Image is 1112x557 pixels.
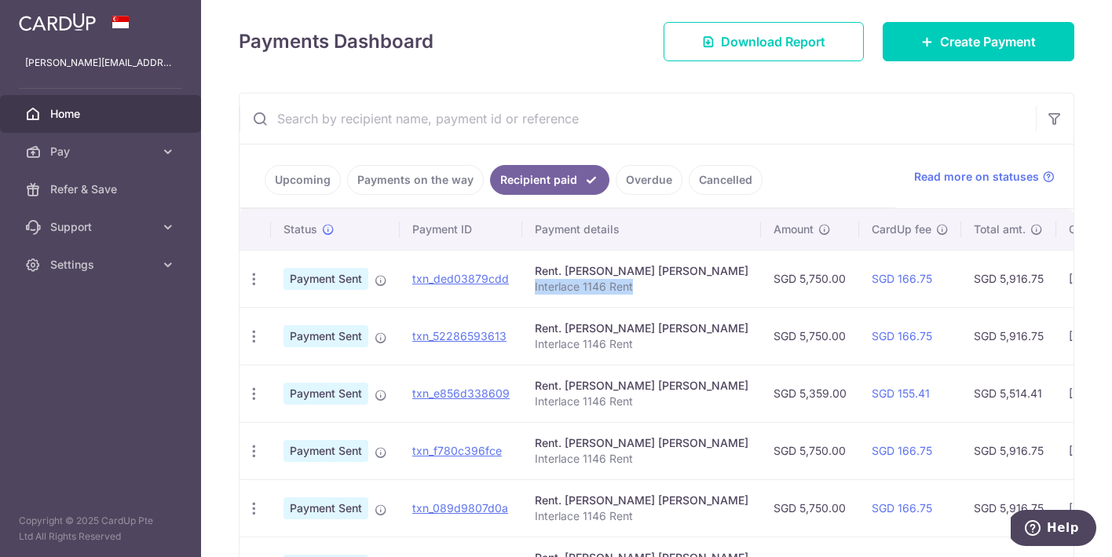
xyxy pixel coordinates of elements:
[914,169,1055,185] a: Read more on statuses
[761,307,859,365] td: SGD 5,750.00
[940,32,1036,51] span: Create Payment
[412,501,508,515] a: txn_089d9807d0a
[283,325,368,347] span: Payment Sent
[616,165,682,195] a: Overdue
[265,165,341,195] a: Upcoming
[872,444,932,457] a: SGD 166.75
[50,144,154,159] span: Pay
[961,250,1056,307] td: SGD 5,916.75
[774,222,814,237] span: Amount
[535,263,748,279] div: Rent. [PERSON_NAME] [PERSON_NAME]
[883,22,1074,61] a: Create Payment
[535,336,748,352] p: Interlace 1146 Rent
[535,451,748,467] p: Interlace 1146 Rent
[761,365,859,422] td: SGD 5,359.00
[240,93,1036,144] input: Search by recipient name, payment id or reference
[961,422,1056,479] td: SGD 5,916.75
[664,22,864,61] a: Download Report
[961,365,1056,422] td: SGD 5,514.41
[50,106,154,122] span: Home
[761,422,859,479] td: SGD 5,750.00
[535,378,748,394] div: Rent. [PERSON_NAME] [PERSON_NAME]
[239,27,433,56] h4: Payments Dashboard
[535,321,748,336] div: Rent. [PERSON_NAME] [PERSON_NAME]
[721,32,825,51] span: Download Report
[914,169,1039,185] span: Read more on statuses
[522,209,761,250] th: Payment details
[19,13,96,31] img: CardUp
[535,394,748,409] p: Interlace 1146 Rent
[50,181,154,197] span: Refer & Save
[412,387,510,400] a: txn_e856d338609
[412,272,509,285] a: txn_ded03879cdd
[412,444,502,457] a: txn_f780c396fce
[535,493,748,508] div: Rent. [PERSON_NAME] [PERSON_NAME]
[400,209,522,250] th: Payment ID
[412,329,507,343] a: txn_52286593613
[535,508,748,524] p: Interlace 1146 Rent
[961,307,1056,365] td: SGD 5,916.75
[50,219,154,235] span: Support
[689,165,763,195] a: Cancelled
[490,165,609,195] a: Recipient paid
[1011,510,1096,549] iframe: Opens a widget where you can find more information
[761,479,859,537] td: SGD 5,750.00
[872,501,932,515] a: SGD 166.75
[872,387,930,400] a: SGD 155.41
[283,222,317,237] span: Status
[283,497,368,519] span: Payment Sent
[283,440,368,462] span: Payment Sent
[872,272,932,285] a: SGD 166.75
[872,329,932,343] a: SGD 166.75
[25,55,176,71] p: [PERSON_NAME][EMAIL_ADDRESS][DOMAIN_NAME]
[761,250,859,307] td: SGD 5,750.00
[535,435,748,451] div: Rent. [PERSON_NAME] [PERSON_NAME]
[961,479,1056,537] td: SGD 5,916.75
[50,257,154,273] span: Settings
[535,279,748,295] p: Interlace 1146 Rent
[974,222,1026,237] span: Total amt.
[347,165,484,195] a: Payments on the way
[283,383,368,405] span: Payment Sent
[872,222,931,237] span: CardUp fee
[283,268,368,290] span: Payment Sent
